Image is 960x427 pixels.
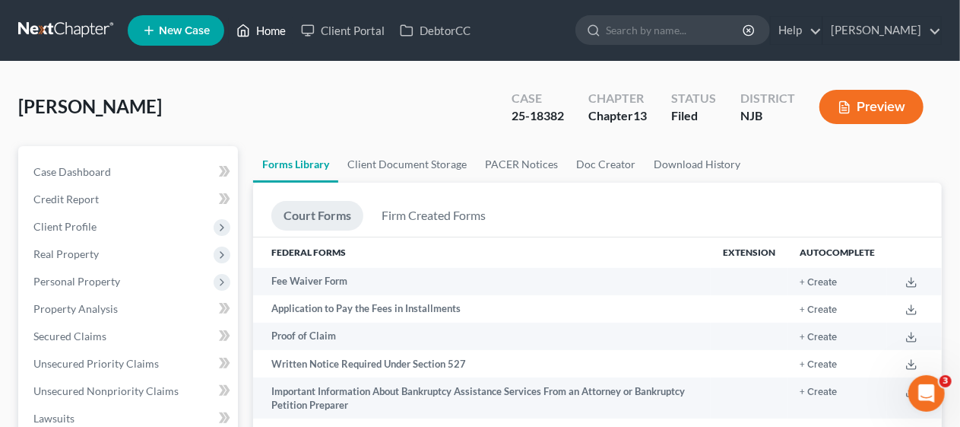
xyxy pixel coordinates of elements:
[33,220,97,233] span: Client Profile
[253,295,711,323] td: Application to Pay the Fees in Installments
[33,357,159,370] span: Unsecured Priority Claims
[21,323,238,350] a: Secured Claims
[671,107,716,125] div: Filed
[253,323,711,350] td: Proof of Claim
[633,108,647,123] span: 13
[800,360,837,370] button: + Create
[253,350,711,378] td: Written Notice Required Under Section 527
[33,330,106,343] span: Secured Claims
[787,237,887,268] th: Autocomplete
[588,90,647,107] div: Chapter
[253,268,711,295] td: Fee Waiver Form
[800,387,837,397] button: + Create
[21,186,238,213] a: Credit Report
[21,295,238,323] a: Property Analysis
[253,237,711,268] th: Federal Forms
[33,275,120,288] span: Personal Property
[271,201,363,231] a: Court Forms
[476,146,567,183] a: PACER Notices
[512,107,564,125] div: 25-18382
[711,237,787,268] th: Extension
[229,17,293,44] a: Home
[253,378,711,419] td: Important Information About Bankruptcy Assistance Services From an Attorney or Bankruptcy Petitio...
[33,247,99,260] span: Real Property
[159,25,210,37] span: New Case
[33,412,74,425] span: Lawsuits
[33,165,111,178] span: Case Dashboard
[18,95,162,117] span: [PERSON_NAME]
[567,146,645,183] a: Doc Creator
[740,90,795,107] div: District
[33,193,99,206] span: Credit Report
[819,90,924,124] button: Preview
[740,107,795,125] div: NJB
[293,17,392,44] a: Client Portal
[939,375,952,387] span: 3
[512,90,564,107] div: Case
[606,16,745,44] input: Search by name...
[338,146,476,183] a: Client Document Storage
[21,378,238,405] a: Unsecured Nonpriority Claims
[645,146,750,183] a: Download History
[800,305,837,315] button: + Create
[392,17,478,44] a: DebtorCC
[33,384,179,397] span: Unsecured Nonpriority Claims
[800,333,837,343] button: + Create
[908,375,945,412] iframe: Intercom live chat
[771,17,822,44] a: Help
[253,146,338,183] a: Forms Library
[21,350,238,378] a: Unsecured Priority Claims
[823,17,941,44] a: [PERSON_NAME]
[21,158,238,186] a: Case Dashboard
[369,201,498,231] a: Firm Created Forms
[671,90,716,107] div: Status
[33,302,118,315] span: Property Analysis
[588,107,647,125] div: Chapter
[800,278,837,288] button: + Create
